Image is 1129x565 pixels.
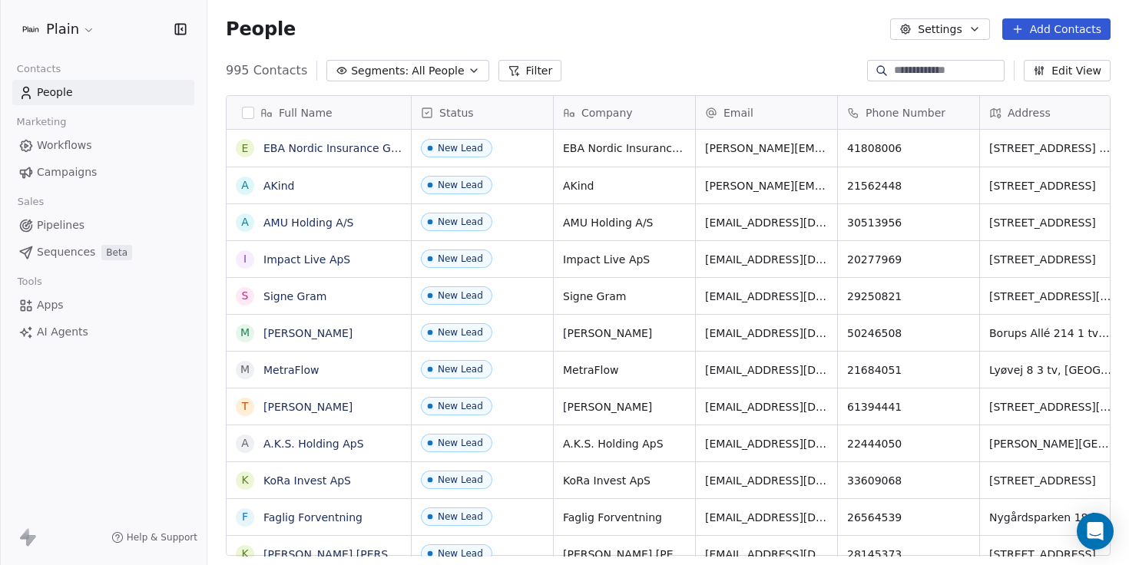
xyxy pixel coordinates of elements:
[439,105,474,121] span: Status
[554,96,695,129] div: Company
[12,319,194,345] a: AI Agents
[705,547,828,562] span: [EMAIL_ADDRESS][DOMAIN_NAME]
[847,215,970,230] span: 30513956
[989,140,1112,156] span: [STREET_ADDRESS] [STREET_ADDRESS]
[412,96,553,129] div: Status
[563,252,686,267] span: Impact Live ApS
[37,324,88,340] span: AI Agents
[351,63,409,79] span: Segments:
[563,510,686,525] span: Faglig Forventning
[412,63,464,79] span: All People
[263,474,351,487] a: KoRa Invest ApS
[989,399,1112,415] span: [STREET_ADDRESS][PERSON_NAME]
[263,253,350,266] a: Impact Live ApS
[11,270,48,293] span: Tools
[581,105,633,121] span: Company
[227,130,412,557] div: grid
[438,474,483,485] div: New Lead
[705,473,828,488] span: [EMAIL_ADDRESS][DOMAIN_NAME]
[989,325,1112,341] span: Borups Allé 214 1 tv, [GEOGRAPHIC_DATA], 2400
[263,438,364,450] a: A.K.S. Holding ApS
[241,472,248,488] div: K
[18,16,98,42] button: Plain
[563,325,686,341] span: [PERSON_NAME]
[243,251,247,267] div: I
[847,178,970,193] span: 21562448
[563,436,686,451] span: A.K.S. Holding ApS
[263,327,353,339] a: [PERSON_NAME]
[240,325,250,341] div: M
[242,398,249,415] div: T
[242,140,249,157] div: E
[705,510,828,525] span: [EMAIL_ADDRESS][DOMAIN_NAME]
[847,362,970,378] span: 21684051
[111,531,197,544] a: Help & Support
[10,111,73,134] span: Marketing
[37,297,64,313] span: Apps
[263,142,416,154] a: EBA Nordic Insurance Group
[227,96,411,129] div: Full Name
[438,216,483,227] div: New Lead
[101,245,132,260] span: Beta
[705,140,828,156] span: [PERSON_NAME][EMAIL_ADDRESS][DOMAIN_NAME]
[838,96,979,129] div: Phone Number
[37,137,92,154] span: Workflows
[989,289,1112,304] span: [STREET_ADDRESS][PERSON_NAME]
[705,325,828,341] span: [EMAIL_ADDRESS][DOMAIN_NAME]
[847,325,970,341] span: 50246508
[226,18,296,41] span: People
[226,61,307,80] span: 995 Contacts
[127,531,197,544] span: Help & Support
[242,509,248,525] div: F
[989,178,1112,193] span: [STREET_ADDRESS]
[723,105,753,121] span: Email
[438,548,483,559] div: New Lead
[37,84,73,101] span: People
[263,401,353,413] a: [PERSON_NAME]
[263,216,354,229] a: AMU Holding A/S
[989,510,1112,525] span: Nygårdsparken 18 [DOMAIN_NAME], Gistrup, 9260
[12,213,194,238] a: Pipelines
[10,58,68,81] span: Contacts
[1024,60,1111,81] button: Edit View
[438,327,483,338] div: New Lead
[980,96,1121,129] div: Address
[240,362,250,378] div: M
[890,18,989,40] button: Settings
[1002,18,1111,40] button: Add Contacts
[847,510,970,525] span: 26564539
[12,80,194,105] a: People
[1008,105,1051,121] span: Address
[12,240,194,265] a: SequencesBeta
[279,105,333,121] span: Full Name
[989,436,1112,451] span: [PERSON_NAME][GEOGRAPHIC_DATA][STREET_ADDRESS]
[989,473,1112,488] span: [STREET_ADDRESS]
[696,96,837,129] div: Email
[438,364,483,375] div: New Lead
[563,178,686,193] span: AKind
[989,215,1112,230] span: [STREET_ADDRESS]
[866,105,945,121] span: Phone Number
[705,252,828,267] span: [EMAIL_ADDRESS][DOMAIN_NAME]
[705,362,828,378] span: [EMAIL_ADDRESS][DOMAIN_NAME]
[705,289,828,304] span: [EMAIL_ADDRESS][DOMAIN_NAME]
[263,290,326,302] a: Signe Gram
[438,511,483,522] div: New Lead
[847,252,970,267] span: 20277969
[705,215,828,230] span: [EMAIL_ADDRESS][DOMAIN_NAME]
[11,190,51,213] span: Sales
[847,140,970,156] span: 41808006
[438,401,483,411] div: New Lead
[37,244,95,260] span: Sequences
[438,143,483,154] div: New Lead
[563,547,686,562] span: [PERSON_NAME] [PERSON_NAME] Holding ApS
[12,160,194,185] a: Campaigns
[1077,513,1114,550] div: Open Intercom Messenger
[263,511,363,524] a: Faglig Forventning
[12,133,194,158] a: Workflows
[563,140,686,156] span: EBA Nordic Insurance Group
[37,164,97,180] span: Campaigns
[847,289,970,304] span: 29250821
[563,362,686,378] span: MetraFlow
[847,473,970,488] span: 33609068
